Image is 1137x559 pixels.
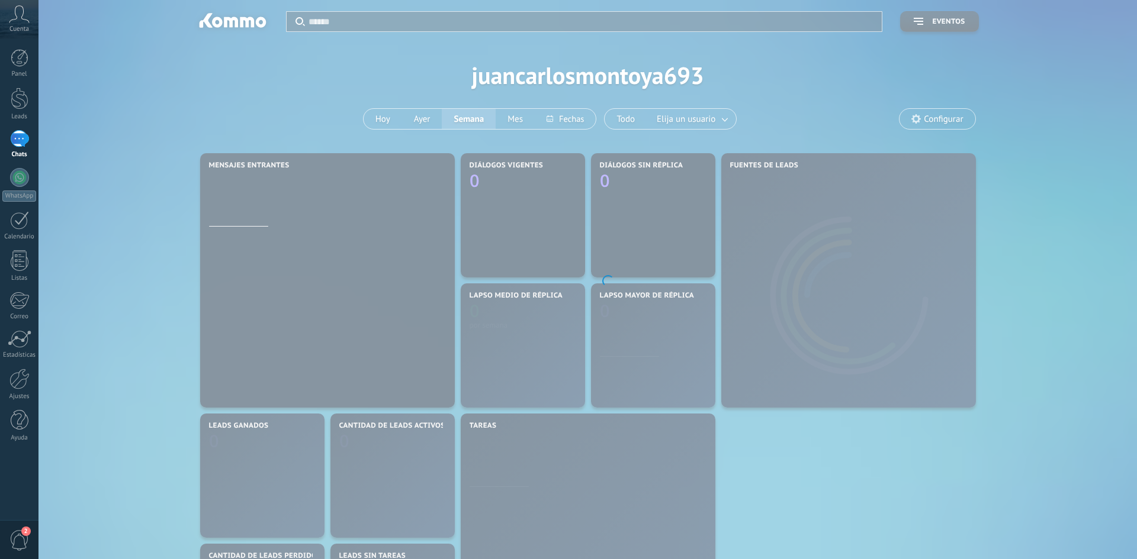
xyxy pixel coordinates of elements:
div: Ajustes [2,393,37,400]
div: Calendario [2,233,37,241]
span: Cuenta [9,25,29,33]
div: Panel [2,70,37,78]
span: 2 [21,526,31,536]
div: Estadísticas [2,351,37,359]
div: Leads [2,113,37,121]
div: WhatsApp [2,190,36,202]
div: Ayuda [2,434,37,442]
div: Chats [2,151,37,159]
div: Listas [2,274,37,282]
div: Correo [2,313,37,321]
